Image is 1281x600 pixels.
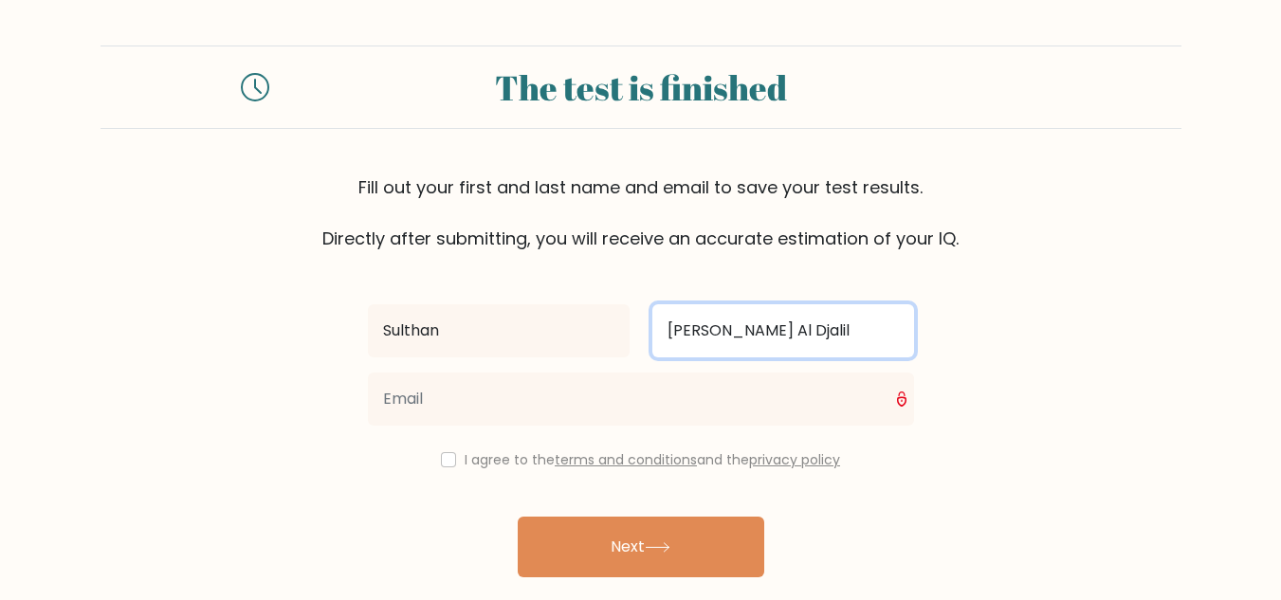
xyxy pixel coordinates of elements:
input: Email [368,373,914,426]
a: terms and conditions [555,450,697,469]
button: Next [518,517,764,577]
div: Fill out your first and last name and email to save your test results. Directly after submitting,... [101,174,1181,251]
input: Last name [652,304,914,357]
div: The test is finished [292,62,990,113]
label: I agree to the and the [465,450,840,469]
a: privacy policy [749,450,840,469]
input: First name [368,304,630,357]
